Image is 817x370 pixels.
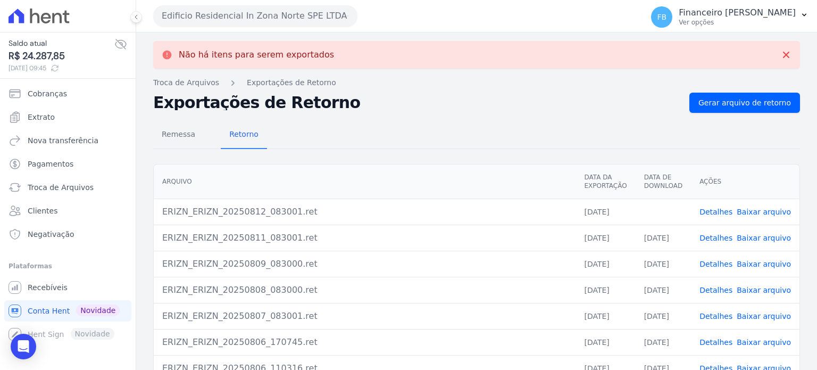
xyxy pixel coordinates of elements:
[576,251,635,277] td: [DATE]
[636,277,691,303] td: [DATE]
[221,121,267,149] a: Retorno
[4,177,131,198] a: Troca de Arquivos
[576,199,635,225] td: [DATE]
[576,277,635,303] td: [DATE]
[4,200,131,221] a: Clientes
[155,124,202,145] span: Remessa
[162,310,567,323] div: ERIZN_ERIZN_20250807_083001.ret
[28,135,98,146] span: Nova transferência
[737,208,791,216] a: Baixar arquivo
[698,97,791,108] span: Gerar arquivo de retorno
[28,282,68,293] span: Recebíveis
[576,165,635,199] th: Data da Exportação
[162,232,567,244] div: ERIZN_ERIZN_20250811_083001.ret
[76,305,120,316] span: Novidade
[9,83,127,345] nav: Sidebar
[737,260,791,268] a: Baixar arquivo
[223,124,265,145] span: Retorno
[28,88,67,99] span: Cobranças
[737,234,791,242] a: Baixar arquivo
[576,303,635,329] td: [DATE]
[4,277,131,298] a: Recebíveis
[643,2,817,32] button: FB Financeiro [PERSON_NAME] Ver opções
[28,182,94,193] span: Troca de Arquivos
[11,334,36,359] div: Open Intercom Messenger
[737,338,791,347] a: Baixar arquivo
[699,208,732,216] a: Detalhes
[4,130,131,151] a: Nova transferência
[657,13,666,21] span: FB
[691,165,799,199] th: Ações
[162,336,567,349] div: ERIZN_ERIZN_20250806_170745.ret
[153,121,204,149] a: Remessa
[28,112,55,122] span: Extrato
[9,63,114,73] span: [DATE] 09:45
[699,234,732,242] a: Detalhes
[699,338,732,347] a: Detalhes
[636,165,691,199] th: Data de Download
[162,284,567,297] div: ERIZN_ERIZN_20250808_083000.ret
[9,260,127,273] div: Plataformas
[153,95,681,110] h2: Exportações de Retorno
[28,306,70,316] span: Conta Hent
[9,38,114,49] span: Saldo atual
[4,224,131,245] a: Negativação
[9,49,114,63] span: R$ 24.287,85
[154,165,576,199] th: Arquivo
[4,83,131,104] a: Cobranças
[4,106,131,128] a: Extrato
[699,260,732,268] a: Detalhes
[153,5,357,27] button: Edificio Residencial In Zona Norte SPE LTDA
[153,77,800,88] nav: Breadcrumb
[576,329,635,355] td: [DATE]
[679,7,796,18] p: Financeiro [PERSON_NAME]
[636,225,691,251] td: [DATE]
[636,329,691,355] td: [DATE]
[28,159,73,169] span: Pagamentos
[636,251,691,277] td: [DATE]
[689,93,800,113] a: Gerar arquivo de retorno
[4,153,131,175] a: Pagamentos
[153,77,219,88] a: Troca de Arquivos
[699,312,732,320] a: Detalhes
[28,229,74,240] span: Negativação
[737,312,791,320] a: Baixar arquivo
[636,303,691,329] td: [DATE]
[162,205,567,218] div: ERIZN_ERIZN_20250812_083001.ret
[737,286,791,294] a: Baixar arquivo
[679,18,796,27] p: Ver opções
[28,205,57,216] span: Clientes
[179,50,334,60] p: Não há itens para serem exportados
[699,286,732,294] a: Detalhes
[247,77,336,88] a: Exportações de Retorno
[4,300,131,322] a: Conta Hent Novidade
[162,258,567,270] div: ERIZN_ERIZN_20250809_083000.ret
[576,225,635,251] td: [DATE]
